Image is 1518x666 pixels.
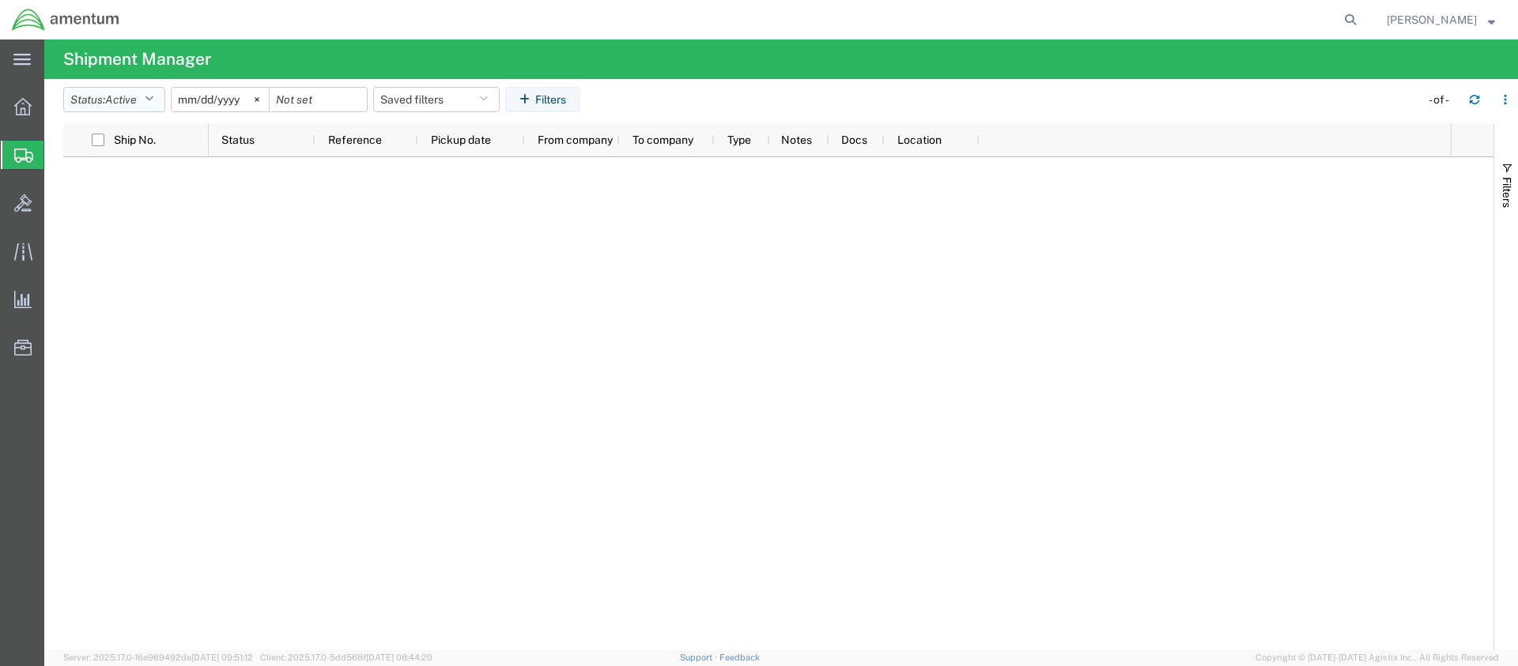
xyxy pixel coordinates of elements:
[632,134,693,146] span: To company
[1386,10,1496,29] button: [PERSON_NAME]
[63,40,211,79] h4: Shipment Manager
[1387,11,1477,28] span: James Spear
[538,134,613,146] span: From company
[114,134,156,146] span: Ship No.
[63,87,165,112] button: Status:Active
[781,134,812,146] span: Notes
[1501,177,1513,208] span: Filters
[1256,651,1499,664] span: Copyright © [DATE]-[DATE] Agistix Inc., All Rights Reserved
[680,653,719,662] a: Support
[221,134,255,146] span: Status
[260,653,432,662] span: Client: 2025.17.0-5dd568f
[63,653,253,662] span: Server: 2025.17.0-16a969492de
[505,87,580,112] button: Filters
[11,8,120,32] img: logo
[191,653,253,662] span: [DATE] 09:51:12
[1429,92,1456,108] div: - of -
[841,134,867,146] span: Docs
[270,88,367,111] input: Not set
[719,653,760,662] a: Feedback
[366,653,432,662] span: [DATE] 08:44:20
[172,88,269,111] input: Not set
[328,134,382,146] span: Reference
[897,134,942,146] span: Location
[373,87,500,112] button: Saved filters
[431,134,491,146] span: Pickup date
[727,134,751,146] span: Type
[105,93,137,106] span: Active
